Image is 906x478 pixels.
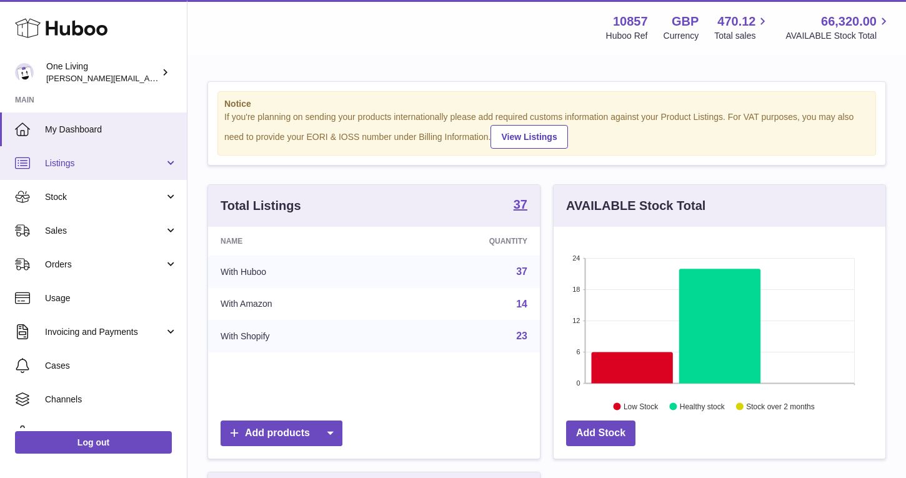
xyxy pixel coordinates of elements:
[717,13,755,30] span: 470.12
[624,402,659,411] text: Low Stock
[572,254,580,262] text: 24
[516,266,527,277] a: 37
[208,320,390,352] td: With Shopify
[45,259,164,271] span: Orders
[714,13,770,42] a: 470.12 Total sales
[45,394,177,406] span: Channels
[785,13,891,42] a: 66,320.00 AVAILABLE Stock Total
[576,348,580,356] text: 6
[490,125,567,149] a: View Listings
[680,402,725,411] text: Healthy stock
[208,288,390,321] td: With Amazon
[45,326,164,338] span: Invoicing and Payments
[45,292,177,304] span: Usage
[746,402,814,411] text: Stock over 2 months
[516,299,527,309] a: 14
[514,198,527,211] strong: 37
[45,124,177,136] span: My Dashboard
[221,421,342,446] a: Add products
[664,30,699,42] div: Currency
[45,360,177,372] span: Cases
[785,30,891,42] span: AVAILABLE Stock Total
[714,30,770,42] span: Total sales
[221,197,301,214] h3: Total Listings
[613,13,648,30] strong: 10857
[46,73,251,83] span: [PERSON_NAME][EMAIL_ADDRESS][DOMAIN_NAME]
[45,191,164,203] span: Stock
[821,13,877,30] span: 66,320.00
[45,157,164,169] span: Listings
[576,379,580,387] text: 0
[672,13,699,30] strong: GBP
[566,421,635,446] a: Add Stock
[208,256,390,288] td: With Huboo
[45,225,164,237] span: Sales
[46,61,159,84] div: One Living
[390,227,540,256] th: Quantity
[572,286,580,293] text: 18
[516,331,527,341] a: 23
[514,198,527,213] a: 37
[15,431,172,454] a: Log out
[224,98,869,110] strong: Notice
[208,227,390,256] th: Name
[572,317,580,324] text: 12
[45,427,177,439] span: Settings
[566,197,705,214] h3: AVAILABLE Stock Total
[606,30,648,42] div: Huboo Ref
[15,63,34,82] img: Jessica@oneliving.com
[224,111,869,149] div: If you're planning on sending your products internationally please add required customs informati...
